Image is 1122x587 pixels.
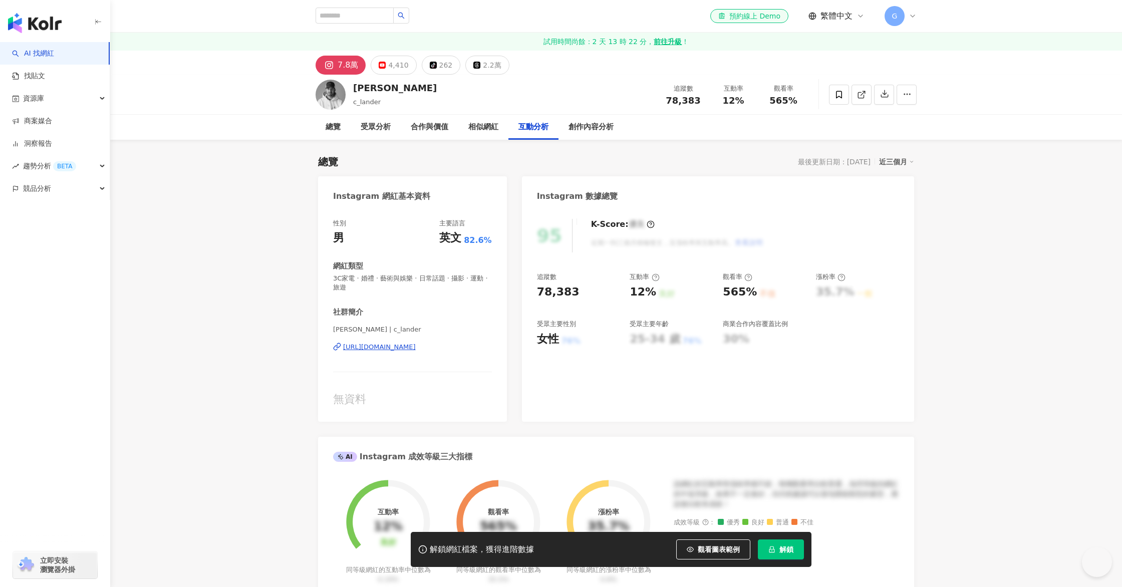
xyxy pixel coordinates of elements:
span: 82.6% [464,235,492,246]
div: 合作與價值 [411,121,448,133]
div: 12% [374,520,402,534]
span: 3C家電 · 婚禮 · 藝術與娛樂 · 日常話題 · 攝影 · 運動 · 旅遊 [333,274,492,292]
button: 4,410 [371,56,416,75]
div: 女性 [537,332,559,347]
div: 成效等級 ： [674,519,899,526]
div: 男 [333,230,344,246]
span: 觀看圖表範例 [698,545,740,553]
div: 互動率 [378,508,399,516]
div: 追蹤數 [537,272,556,281]
div: 總覽 [326,121,341,133]
div: [URL][DOMAIN_NAME] [343,343,416,352]
div: 同等級網紅的漲粉率中位數為 [565,565,653,583]
div: 觀看率 [488,508,509,516]
div: 社群簡介 [333,307,363,318]
div: 受眾主要年齡 [630,320,669,329]
div: 近三個月 [879,155,914,168]
span: 良好 [742,519,764,526]
a: 商案媒合 [12,116,52,126]
span: 解鎖 [779,545,793,553]
button: 觀看圖表範例 [676,539,750,559]
button: 2.2萬 [465,56,509,75]
span: search [398,12,405,19]
div: 主要語言 [439,219,465,228]
div: 觀看率 [723,272,752,281]
div: 262 [439,58,453,72]
span: 565% [769,96,797,106]
div: 7.8萬 [338,58,358,72]
span: 立即安裝 瀏覽器外掛 [40,556,75,574]
div: 互動率 [630,272,659,281]
div: AI [333,452,357,462]
span: rise [12,163,19,170]
span: [PERSON_NAME] | c_lander [333,325,492,334]
div: 同等級網紅的互動率中位數為 [345,565,432,583]
strong: 前往升級 [654,37,682,47]
div: 受眾主要性別 [537,320,576,329]
div: 12% [630,284,656,300]
img: chrome extension [16,557,36,573]
img: KOL Avatar [316,80,346,110]
span: 繁體中文 [820,11,853,22]
span: 0.8% [600,575,617,583]
div: 該網紅的互動率和漲粉率都不錯，唯獨觀看率比較普通，為同等級的網紅的中低等級，效果不一定會好，但仍然建議可以發包開箱類型的案型，應該會比較有成效！ [674,479,899,509]
div: 創作內容分析 [569,121,614,133]
span: G [892,11,898,22]
span: 不佳 [791,519,813,526]
span: 競品分析 [23,177,51,200]
div: 最後更新日期：[DATE] [798,158,871,166]
div: [PERSON_NAME] [353,82,437,94]
div: 同等級網紅的觀看率中位數為 [455,565,542,583]
div: 漲粉率 [816,272,846,281]
span: 78,383 [666,95,700,106]
div: Instagram 成效等級三大指標 [333,451,472,462]
div: Instagram 網紅基本資料 [333,191,430,202]
div: 相似網紅 [468,121,498,133]
div: 35.7% [588,520,629,534]
div: BETA [53,161,76,171]
div: 解鎖網紅檔案，獲得進階數據 [430,544,534,555]
a: searchAI 找網紅 [12,49,54,59]
div: 4,410 [388,58,408,72]
button: 7.8萬 [316,56,366,75]
span: 資源庫 [23,87,44,110]
span: 0.19% [378,575,398,583]
div: 2.2萬 [483,58,501,72]
span: 35.5% [488,575,508,583]
a: 找貼文 [12,71,45,81]
div: 追蹤數 [664,84,702,94]
div: K-Score : [591,219,655,230]
img: logo [8,13,62,33]
a: 洞察報告 [12,139,52,149]
div: 觀看率 [764,84,802,94]
a: 試用時間尚餘：2 天 13 時 22 分，前往升級！ [110,33,1122,51]
a: [URL][DOMAIN_NAME] [333,343,492,352]
div: 互動分析 [518,121,548,133]
a: 預約線上 Demo [710,9,788,23]
a: chrome extension立即安裝 瀏覽器外掛 [13,551,97,578]
div: 565% [723,284,757,300]
div: 漲粉率 [598,508,619,516]
div: 網紅類型 [333,261,363,271]
div: 性別 [333,219,346,228]
button: 解鎖 [758,539,804,559]
span: 趨勢分析 [23,155,76,177]
button: 262 [422,56,461,75]
div: Instagram 數據總覽 [537,191,618,202]
span: c_lander [353,98,381,106]
span: lock [768,546,775,553]
span: 普通 [767,519,789,526]
div: 78,383 [537,284,580,300]
div: 互動率 [714,84,752,94]
span: 優秀 [718,519,740,526]
div: 總覽 [318,155,338,169]
span: 12% [722,96,744,106]
div: 受眾分析 [361,121,391,133]
div: 無資料 [333,392,492,407]
div: 預約線上 Demo [718,11,780,21]
div: 英文 [439,230,461,246]
div: 565% [480,520,517,534]
div: 商業合作內容覆蓋比例 [723,320,788,329]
